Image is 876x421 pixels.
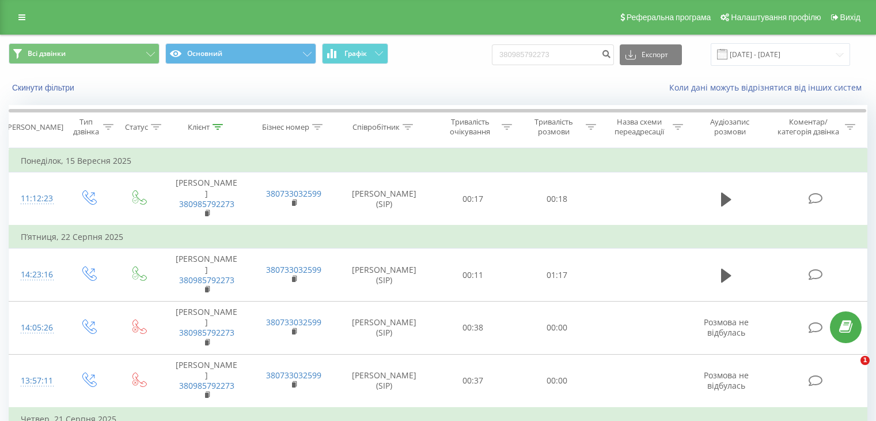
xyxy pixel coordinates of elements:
a: 380985792273 [179,275,234,285]
button: Експорт [620,44,682,65]
div: Аудіозапис розмови [696,117,764,137]
span: Всі дзвінки [28,49,66,58]
button: Основний [165,43,316,64]
td: Понеділок, 15 Вересня 2025 [9,149,867,172]
td: 00:37 [431,354,515,407]
td: 00:17 [431,172,515,225]
td: П’ятниця, 22 Серпня 2025 [9,225,867,249]
td: [PERSON_NAME] [163,249,250,302]
a: 380733032599 [266,370,321,381]
td: [PERSON_NAME] (SIP) [337,172,431,225]
a: 380733032599 [266,188,321,199]
td: 00:38 [431,302,515,355]
td: [PERSON_NAME] (SIP) [337,249,431,302]
span: Реферальна програма [627,13,711,22]
a: 380733032599 [266,264,321,275]
td: 00:18 [515,172,598,225]
span: Графік [344,50,367,58]
div: [PERSON_NAME] [5,122,63,132]
button: Всі дзвінки [9,43,160,64]
a: 380985792273 [179,198,234,209]
div: Назва схеми переадресації [609,117,670,137]
td: [PERSON_NAME] (SIP) [337,354,431,407]
a: 380733032599 [266,317,321,328]
td: [PERSON_NAME] [163,302,250,355]
span: Вихід [840,13,860,22]
div: Тип дзвінка [73,117,100,137]
td: 00:00 [515,354,598,407]
a: 380985792273 [179,380,234,391]
input: Пошук за номером [492,44,614,65]
td: 00:00 [515,302,598,355]
div: Співробітник [352,122,400,132]
div: 11:12:23 [21,187,51,210]
div: 14:23:16 [21,264,51,286]
td: [PERSON_NAME] [163,354,250,407]
span: 1 [860,356,870,365]
span: Розмова не відбулась [704,317,749,338]
td: [PERSON_NAME] (SIP) [337,302,431,355]
a: 380985792273 [179,327,234,338]
span: Налаштування профілю [731,13,821,22]
td: 01:17 [515,249,598,302]
div: Статус [125,122,148,132]
button: Графік [322,43,388,64]
td: 00:11 [431,249,515,302]
div: Тривалість очікування [442,117,499,137]
a: Коли дані можуть відрізнятися вiд інших систем [669,82,867,93]
div: 13:57:11 [21,370,51,392]
iframe: Intercom live chat [837,356,864,384]
div: Клієнт [188,122,210,132]
span: Розмова не відбулась [704,370,749,391]
div: Коментар/категорія дзвінка [775,117,842,137]
div: Бізнес номер [262,122,309,132]
div: Тривалість розмови [525,117,583,137]
td: [PERSON_NAME] [163,172,250,225]
div: 14:05:26 [21,317,51,339]
button: Скинути фільтри [9,82,80,93]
